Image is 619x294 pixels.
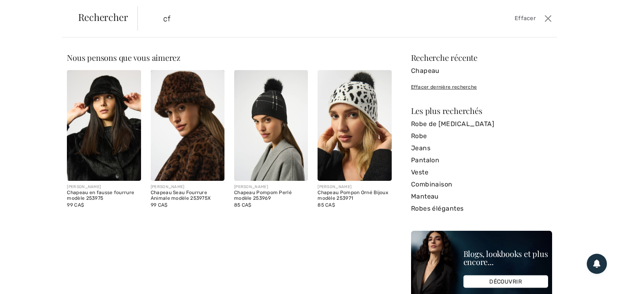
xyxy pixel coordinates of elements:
[411,65,552,77] a: Chapeau
[411,178,552,190] a: Combinaison
[411,54,552,62] div: Recherche récente
[318,202,335,208] span: 85 CA$
[318,70,391,181] img: Chapeau Pompon Orné Bijoux modèle 253971. Winter white/black
[78,12,128,22] span: Rechercher
[411,118,552,130] a: Robe de [MEDICAL_DATA]
[411,107,552,115] div: Les plus recherchés
[411,203,552,215] a: Robes élégantes
[318,184,391,190] div: [PERSON_NAME]
[411,166,552,178] a: Veste
[542,12,554,25] button: Ferme
[411,190,552,203] a: Manteau
[234,190,308,201] div: Chapeau Pompom Perlé modèle 253969
[151,70,224,181] img: Chapeau Seau Fourrure Animale modèle 253975X. Beige/Black
[318,190,391,201] div: Chapeau Pompon Orné Bijoux modèle 253971
[67,202,84,208] span: 99 CA$
[67,70,141,181] img: Chapeau en fausse fourrure modèle 253975. Black
[151,184,224,190] div: [PERSON_NAME]
[234,184,308,190] div: [PERSON_NAME]
[151,190,224,201] div: Chapeau Seau Fourrure Animale modèle 253975X
[67,190,141,201] div: Chapeau en fausse fourrure modèle 253975
[411,83,552,91] div: Effacer dernière recherche
[411,154,552,166] a: Pantalon
[463,275,548,288] div: DÉCOUVRIR
[515,14,536,23] span: Effacer
[67,184,141,190] div: [PERSON_NAME]
[234,202,251,208] span: 85 CA$
[411,142,552,154] a: Jeans
[463,250,548,266] div: Blogs, lookbooks et plus encore...
[67,52,181,63] span: Nous pensons que vous aimerez
[151,202,168,208] span: 99 CA$
[157,6,446,31] input: TAPER POUR RECHERCHER
[18,6,34,13] span: Chat
[411,130,552,142] a: Robe
[234,70,308,181] img: Chapeau Pompom Perlé modèle 253969. Black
